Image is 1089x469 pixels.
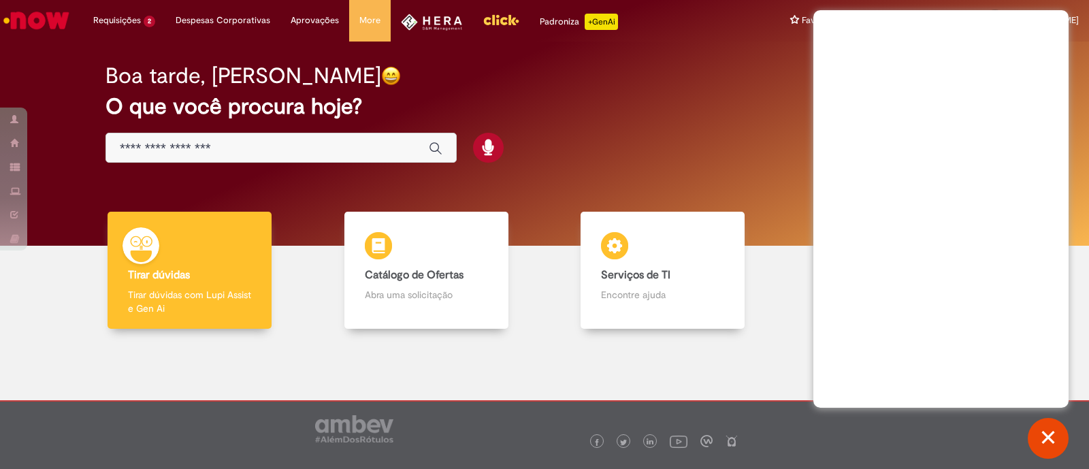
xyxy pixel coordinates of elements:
[483,10,519,30] img: click_logo_yellow_360x200.png
[401,14,463,31] img: HeraLogo.png
[620,439,627,446] img: logo_footer_twitter.png
[291,14,339,27] span: Aprovações
[726,435,738,447] img: logo_footer_naosei.png
[365,268,464,282] b: Catálogo de Ofertas
[105,64,381,88] h2: Boa tarde, [PERSON_NAME]
[585,14,618,30] p: +GenAi
[315,415,393,442] img: logo_footer_ambev_rotulo_gray.png
[781,212,1018,329] a: Base de Conhecimento Consulte e aprenda
[359,14,380,27] span: More
[71,212,308,329] a: Tirar dúvidas Tirar dúvidas com Lupi Assist e Gen Ai
[544,212,781,329] a: Serviços de TI Encontre ajuda
[381,66,401,86] img: happy-face.png
[601,268,670,282] b: Serviços de TI
[601,288,724,302] p: Encontre ajuda
[365,288,488,302] p: Abra uma solicitação
[93,14,141,27] span: Requisições
[1,7,71,34] img: ServiceNow
[540,14,618,30] div: Padroniza
[128,288,251,315] p: Tirar dúvidas com Lupi Assist e Gen Ai
[128,268,190,282] b: Tirar dúvidas
[1028,418,1069,459] button: Fechar conversa de suporte
[647,438,653,447] img: logo_footer_linkedin.png
[700,435,713,447] img: logo_footer_workplace.png
[813,10,1069,408] iframe: Suporte do Bate-Papo
[308,212,545,329] a: Catálogo de Ofertas Abra uma solicitação
[802,14,839,27] span: Favoritos
[105,95,984,118] h2: O que você procura hoje?
[176,14,270,27] span: Despesas Corporativas
[670,432,687,450] img: logo_footer_youtube.png
[144,16,155,27] span: 2
[594,439,600,446] img: logo_footer_facebook.png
